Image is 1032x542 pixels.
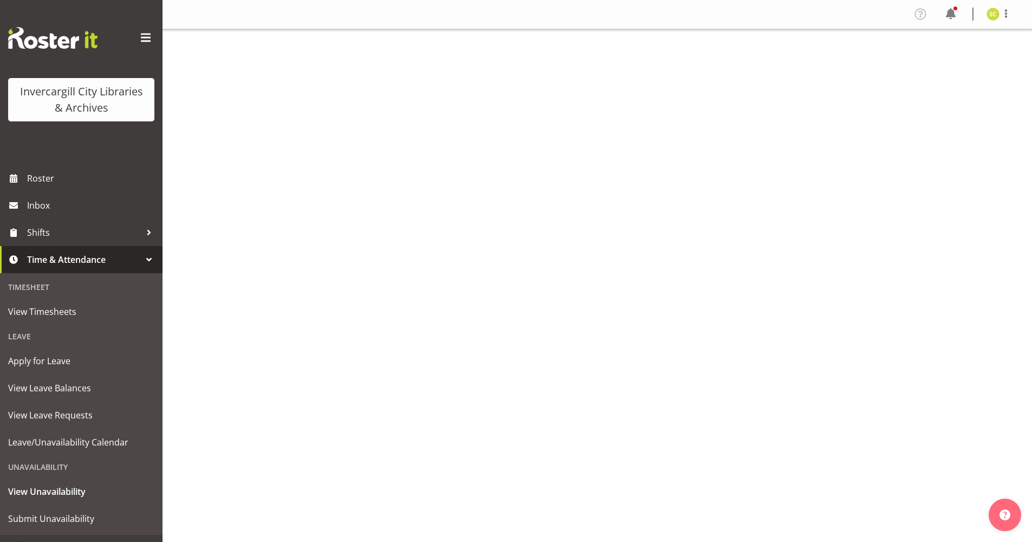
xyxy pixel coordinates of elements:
span: View Unavailability [8,483,154,500]
span: Inbox [27,197,157,214]
div: Invercargill City Libraries & Archives [19,83,144,116]
div: Leave [3,325,160,347]
span: Leave/Unavailability Calendar [8,434,154,450]
div: Timesheet [3,276,160,298]
a: View Timesheets [3,298,160,325]
img: samuel-carter11687.jpg [986,8,999,21]
img: help-xxl-2.png [999,509,1010,520]
span: Shifts [27,224,141,241]
a: Submit Unavailability [3,505,160,532]
a: View Unavailability [3,478,160,505]
span: View Leave Requests [8,407,154,423]
div: Unavailability [3,456,160,478]
span: Submit Unavailability [8,511,154,527]
a: Apply for Leave [3,347,160,375]
span: Roster [27,170,157,186]
span: View Timesheets [8,304,154,320]
span: Apply for Leave [8,353,154,369]
a: View Leave Balances [3,375,160,402]
span: Time & Attendance [27,251,141,268]
a: Leave/Unavailability Calendar [3,429,160,456]
a: View Leave Requests [3,402,160,429]
img: Rosterit website logo [8,27,98,49]
span: View Leave Balances [8,380,154,396]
